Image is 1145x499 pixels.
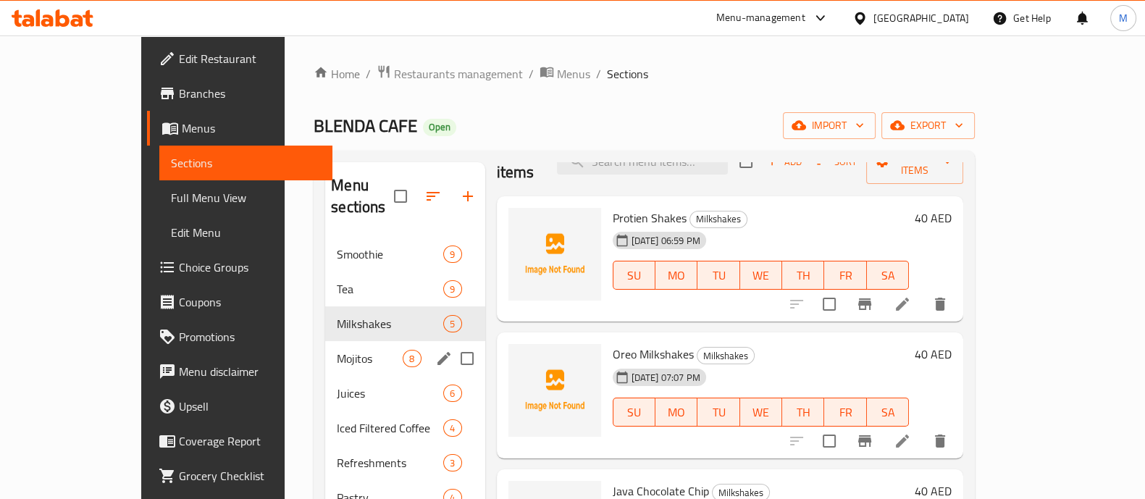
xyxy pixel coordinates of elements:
[385,181,416,211] span: Select all sections
[337,385,443,402] span: Juices
[613,343,694,365] span: Oreo Milkshakes
[655,261,697,290] button: MO
[337,246,443,263] div: Smoothie
[423,121,456,133] span: Open
[740,261,782,290] button: WE
[782,398,824,427] button: TH
[337,454,443,471] div: Refreshments
[626,371,706,385] span: [DATE] 07:07 PM
[788,265,818,286] span: TH
[661,402,692,423] span: MO
[171,189,321,206] span: Full Menu View
[179,467,321,485] span: Grocery Checklist
[540,64,590,83] a: Menus
[147,389,332,424] a: Upsell
[325,445,485,480] div: Refreshments3
[325,376,485,411] div: Juices6
[394,65,523,83] span: Restaurants management
[813,151,860,173] button: Sort
[147,285,332,319] a: Coupons
[147,250,332,285] a: Choice Groups
[147,424,332,458] a: Coverage Report
[761,151,808,173] span: Add item
[873,402,903,423] span: SA
[746,265,776,286] span: WE
[873,265,903,286] span: SA
[444,422,461,435] span: 4
[171,154,321,172] span: Sections
[325,341,485,376] div: Mojitos8edit
[423,119,456,136] div: Open
[788,402,818,423] span: TH
[325,237,485,272] div: Smoothie9
[808,151,866,173] span: Sort items
[443,419,461,437] div: items
[619,265,650,286] span: SU
[147,458,332,493] a: Grocery Checklist
[607,65,648,83] span: Sections
[337,315,443,332] span: Milkshakes
[716,9,805,27] div: Menu-management
[557,149,728,175] input: search
[893,117,963,135] span: export
[159,215,332,250] a: Edit Menu
[830,265,860,286] span: FR
[557,65,590,83] span: Menus
[147,111,332,146] a: Menus
[703,402,734,423] span: TU
[873,10,969,26] div: [GEOGRAPHIC_DATA]
[824,261,866,290] button: FR
[915,344,952,364] h6: 40 AED
[847,287,882,322] button: Branch-specific-item
[159,180,332,215] a: Full Menu View
[179,259,321,276] span: Choice Groups
[179,398,321,415] span: Upsell
[377,64,523,83] a: Restaurants management
[444,317,461,331] span: 5
[690,211,747,227] span: Milkshakes
[433,348,455,369] button: edit
[443,385,461,402] div: items
[847,424,882,458] button: Branch-specific-item
[817,154,857,170] span: Sort
[613,398,655,427] button: SU
[867,261,909,290] button: SA
[596,65,601,83] li: /
[731,146,761,177] span: Select section
[697,398,739,427] button: TU
[403,352,420,366] span: 8
[179,85,321,102] span: Branches
[147,41,332,76] a: Edit Restaurant
[337,350,403,367] span: Mojitos
[366,65,371,83] li: /
[866,139,963,184] button: Manage items
[894,432,911,450] a: Edit menu item
[814,426,844,456] span: Select to update
[613,261,655,290] button: SU
[443,280,461,298] div: items
[444,456,461,470] span: 3
[337,419,443,437] span: Iced Filtered Coffee
[444,248,461,261] span: 9
[661,265,692,286] span: MO
[894,295,911,313] a: Edit menu item
[337,280,443,298] span: Tea
[171,224,321,241] span: Edit Menu
[619,402,650,423] span: SU
[814,289,844,319] span: Select to update
[147,354,332,389] a: Menu disclaimer
[1119,10,1128,26] span: M
[314,109,417,142] span: BLENDA CAFE
[147,76,332,111] a: Branches
[416,179,450,214] span: Sort sections
[923,287,957,322] button: delete
[626,234,706,248] span: [DATE] 06:59 PM
[824,398,866,427] button: FR
[655,398,697,427] button: MO
[783,112,876,139] button: import
[147,319,332,354] a: Promotions
[697,348,754,364] span: Milkshakes
[325,272,485,306] div: Tea9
